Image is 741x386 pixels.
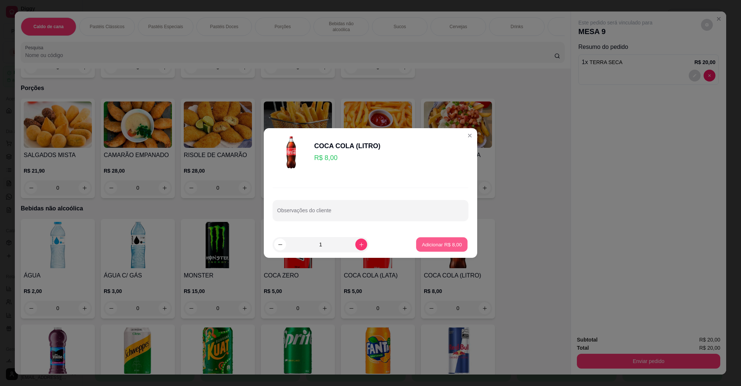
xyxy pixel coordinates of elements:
div: COCA COLA (LITRO) [314,141,381,151]
p: Adicionar R$ 8,00 [422,241,462,248]
p: R$ 8,00 [314,153,381,163]
button: decrease-product-quantity [274,239,286,250]
img: product-image [273,134,310,171]
button: Adicionar R$ 8,00 [416,237,468,252]
button: Close [464,130,476,142]
button: increase-product-quantity [355,239,367,250]
input: Observações do cliente [277,210,464,217]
